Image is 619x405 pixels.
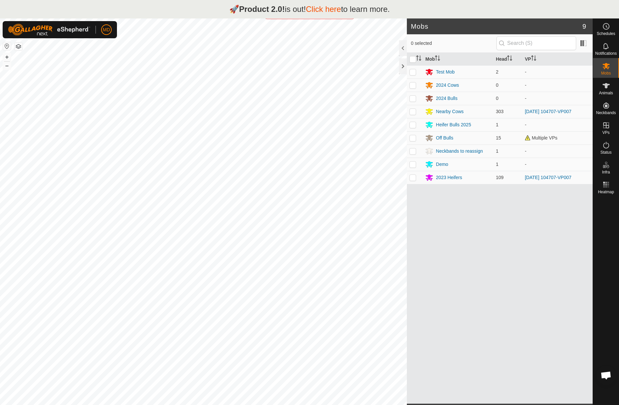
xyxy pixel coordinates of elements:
span: Mobs [601,71,611,75]
span: 1 [496,122,498,127]
strong: Product 2.0! [239,5,285,14]
h2: Mobs [411,22,582,30]
div: 2023 Heifers [436,174,462,181]
input: Search (S) [496,36,576,50]
span: Infra [602,170,610,174]
p: 🚀 is out! to learn more. [229,3,390,15]
button: Map Layers [14,43,22,50]
span: Heatmap [598,190,614,194]
td: - [522,158,593,171]
span: Multiple VPs [525,135,557,140]
span: Animals [599,91,613,95]
span: 0 selected [411,40,496,47]
span: 303 [496,109,503,114]
p-sorticon: Activate to sort [507,56,512,62]
span: Notifications [595,51,617,55]
td: - [522,65,593,78]
td: - [522,144,593,158]
button: Reset Map [3,42,11,50]
span: 0 [496,82,498,88]
span: 109 [496,175,503,180]
th: Head [493,53,522,66]
img: Gallagher Logo [8,24,90,36]
td: - [522,78,593,92]
span: 15 [496,135,501,140]
td: - [522,92,593,105]
span: 1 [496,148,498,154]
button: – [3,62,11,70]
span: 2 [496,69,498,75]
p-sorticon: Activate to sort [435,56,440,62]
button: + [3,53,11,61]
div: Off Bulls [436,135,453,141]
div: 2024 Cows [436,82,459,89]
div: Heifer Bulls 2025 [436,121,471,128]
a: [DATE] 104707-VP007 [525,109,571,114]
span: 0 [496,96,498,101]
a: [DATE] 104707-VP007 [525,175,571,180]
span: VPs [602,131,609,135]
a: Click here [306,5,341,14]
div: 2024 Bulls [436,95,457,102]
span: Schedules [597,32,615,36]
td: - [522,118,593,131]
span: Neckbands [596,111,616,115]
span: 1 [496,162,498,167]
div: Test Mob [436,69,455,76]
div: Nearby Cows [436,108,464,115]
span: 9 [582,21,586,31]
span: Status [600,150,611,154]
div: Demo [436,161,448,168]
th: Mob [423,53,493,66]
div: Open chat [596,365,616,385]
div: Neckbands to reassign [436,148,483,155]
p-sorticon: Activate to sort [416,56,421,62]
span: MD [103,26,110,33]
th: VP [522,53,593,66]
p-sorticon: Activate to sort [531,56,536,62]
